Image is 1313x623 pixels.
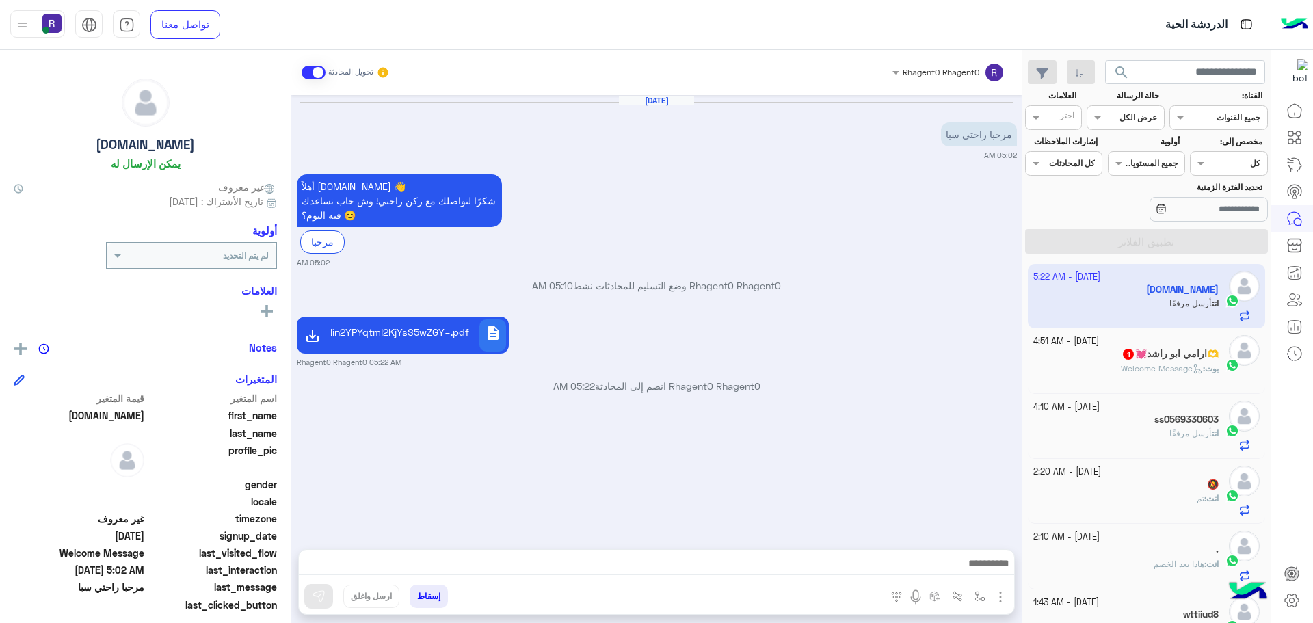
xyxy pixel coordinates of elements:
label: العلامات [1026,90,1076,102]
span: Welcome Message [14,546,144,560]
img: send voice note [907,589,924,605]
h6: العلامات [14,284,277,297]
span: locale [147,494,278,509]
h6: أولوية [252,224,277,237]
img: 322853014244696 [1284,59,1308,84]
small: [DATE] - 2:20 AM [1033,466,1101,479]
span: تاريخ الأشتراك : [DATE] [169,194,263,209]
span: last_visited_flow [147,546,278,560]
img: WhatsApp [1225,489,1239,503]
span: بوت [1205,363,1219,373]
img: WhatsApp [1225,554,1239,568]
button: Trigger scenario [946,585,969,607]
span: مرحبا راحتي سبا [14,580,144,594]
label: إشارات الملاحظات [1026,135,1097,148]
img: send message [312,589,326,603]
span: last_name [147,426,278,440]
span: غير معروف [218,180,277,194]
img: defaultAdmin.png [1229,531,1260,561]
h5: [DOMAIN_NAME] [96,137,195,153]
h5: 🔕 [1207,479,1219,490]
span: Welcome Message [1121,363,1203,373]
p: 2LnYsdmI2LYg2LTZh9ixINin2YPYqtmI2KjYsS5wZGY=.pdf [336,325,469,339]
b: : [1204,559,1219,569]
h5: 🫶ارامي ابو راشد💓 [1122,348,1219,360]
div: اختر [1060,109,1076,125]
span: غير معروف [14,512,144,526]
p: 14/10/2025, 5:02 AM [297,174,502,227]
span: null [14,598,144,612]
span: last_message [147,580,278,594]
img: tab [81,17,97,33]
img: defaultAdmin.png [122,79,169,126]
b: لم يتم التحديد [223,250,269,261]
img: add [14,343,27,355]
p: Rhagent0 Rhagent0 انضم إلى المحادثة [297,379,1017,393]
span: انت [1206,559,1219,569]
button: ارسل واغلق [343,585,399,608]
img: defaultAdmin.png [1229,335,1260,366]
span: هادا بعد الخصم [1154,559,1204,569]
span: 2025-10-14T02:02:39.446Z [14,563,144,577]
img: tab [119,17,135,33]
span: أرسل مرفقًا [1169,428,1212,438]
img: create order [929,591,940,602]
label: تحديد الفترة الزمنية [1109,181,1262,194]
small: تحويل المحادثة [328,67,373,78]
span: timezone [147,512,278,526]
label: القناة: [1171,90,1263,102]
a: تواصل معنا [150,10,220,39]
span: 2025-10-14T02:02:39.451Z [14,529,144,543]
span: انت [1206,493,1219,503]
img: send attachment [992,589,1009,605]
img: WhatsApp [1225,358,1239,372]
label: أولوية [1109,135,1180,148]
span: 1 [1123,349,1134,360]
button: إسقاط [410,585,448,608]
button: create order [924,585,946,607]
span: اسم المتغير [147,391,278,406]
span: first_name [147,408,278,423]
p: الدردشة الحية [1165,16,1228,34]
img: userImage [42,14,62,33]
h5: ss0569330603 [1154,414,1219,425]
button: تطبيق الفلاتر [1025,229,1268,254]
img: defaultAdmin.png [110,443,144,477]
span: search [1113,64,1130,81]
label: حالة الرسالة [1089,90,1159,102]
a: description2LnYsdmI2LYg2LTZh9ixINin2YPYqtmI2KjYsS5wZGY=.pdf [297,317,509,354]
span: Rhagent0 Rhagent0 [903,67,979,77]
b: : [1204,493,1219,503]
small: [DATE] - 4:10 AM [1033,401,1100,414]
img: make a call [891,592,902,602]
img: profile [14,16,31,34]
img: hulul-logo.png [1224,568,1272,616]
span: gender [147,477,278,492]
h6: Notes [249,341,277,354]
h5: . [1216,544,1219,555]
span: null [14,477,144,492]
h6: [DATE] [619,96,694,105]
img: defaultAdmin.png [1229,401,1260,432]
img: notes [38,343,49,354]
span: قيمة المتغير [14,391,144,406]
img: Logo [1281,10,1308,39]
small: [DATE] - 1:43 AM [1033,596,1099,609]
small: [DATE] - 2:10 AM [1033,531,1100,544]
h5: wttiiud8 [1183,609,1219,620]
img: WhatsApp [1225,424,1239,438]
img: select flow [974,591,985,602]
b: : [1203,363,1219,373]
p: 14/10/2025, 5:02 AM [941,122,1017,146]
span: 05:10 AM [532,280,573,291]
span: last_interaction [147,563,278,577]
a: tab [113,10,140,39]
span: تم [1197,493,1204,503]
span: 05:22 AM [553,380,595,392]
img: tab [1238,16,1255,33]
span: null [14,494,144,509]
p: Rhagent0 Rhagent0 وضع التسليم للمحادثات نشط [297,278,1017,293]
h6: يمكن الإرسال له [111,157,181,170]
h6: المتغيرات [235,373,277,385]
span: last_clicked_button [147,598,278,612]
